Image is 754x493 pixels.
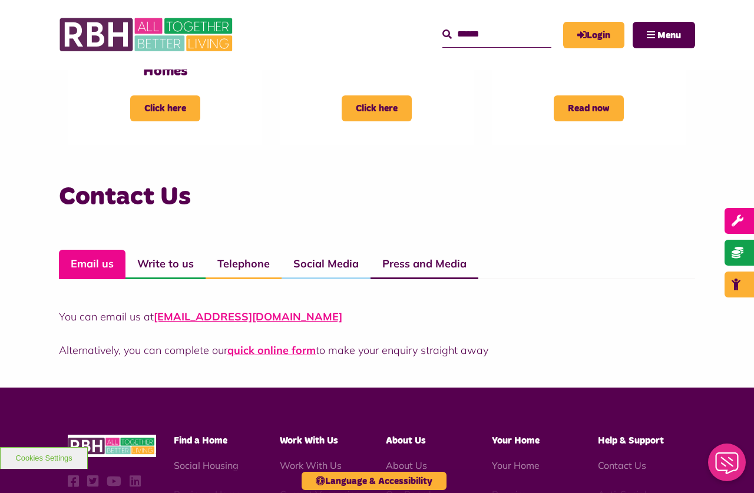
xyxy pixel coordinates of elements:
[701,440,754,493] iframe: Netcall Web Assistant for live chat
[59,309,695,325] p: You can email us at
[59,250,125,279] a: Email us
[130,95,200,121] span: Click here
[302,472,447,490] button: Language & Accessibility
[633,22,695,48] button: Navigation
[174,459,239,471] a: Social Housing - open in a new tab
[386,459,427,471] a: About Us
[280,459,342,471] a: Work With Us
[59,342,695,358] p: Alternatively, you can complete our to make your enquiry straight away
[227,343,316,357] a: quick online form
[125,250,206,279] a: Write to us
[174,436,227,445] span: Find a Home
[657,31,681,40] span: Menu
[206,250,282,279] a: Telephone
[154,310,342,323] a: [EMAIL_ADDRESS][DOMAIN_NAME]
[442,22,551,47] input: Search
[492,459,540,471] a: Your Home
[68,435,156,458] img: RBH
[280,436,338,445] span: Work With Us
[563,22,624,48] a: MyRBH
[598,436,664,445] span: Help & Support
[59,180,695,214] h3: Contact Us
[386,436,426,445] span: About Us
[492,436,540,445] span: Your Home
[59,12,236,58] img: RBH
[554,95,624,121] span: Read now
[342,95,412,121] span: Click here
[282,250,371,279] a: Social Media
[598,459,646,471] a: Contact Us
[371,250,478,279] a: Press and Media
